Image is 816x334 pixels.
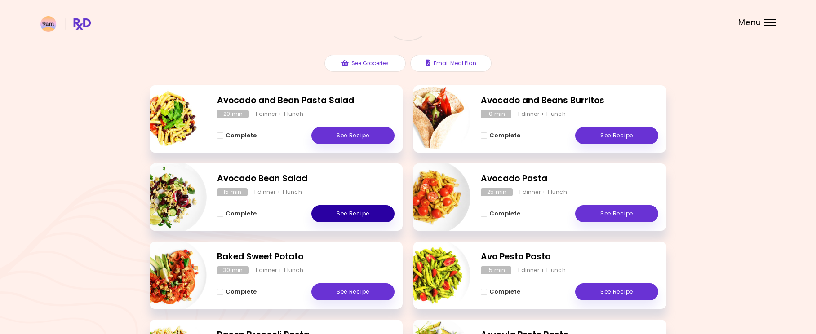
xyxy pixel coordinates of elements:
button: Complete - Baked Sweet Potato [217,286,257,297]
h2: Avocado and Beans Burritos [481,94,658,107]
button: Complete - Avocado Bean Salad [217,208,257,219]
span: Complete [226,132,257,139]
img: Info - Avocado Pasta [396,160,470,234]
h2: Avo Pesto Pasta [481,250,658,264]
span: Complete [226,288,257,295]
div: 10 min [481,110,511,118]
button: Complete - Avocado Pasta [481,208,520,219]
h2: Avocado Pasta [481,172,658,185]
img: Info - Avocado Bean Salad [132,160,207,234]
a: See Recipe - Avo Pesto Pasta [575,283,658,300]
button: Complete - Avocado and Bean Pasta Salad [217,130,257,141]
img: Info - Baked Sweet Potato [132,238,207,312]
img: Info - Avocado and Beans Burritos [396,82,470,156]
div: 1 dinner + 1 lunch [518,266,566,274]
span: Complete [226,210,257,217]
a: See Recipe - Baked Sweet Potato [311,283,395,300]
span: Complete [489,210,520,217]
a: See Recipe - Avocado Bean Salad [311,205,395,222]
img: RxDiet [40,16,91,32]
button: Complete - Avo Pesto Pasta [481,286,520,297]
div: 1 dinner + 1 lunch [255,266,303,274]
h2: Baked Sweet Potato [217,250,395,264]
div: 20 min [217,110,249,118]
h2: Avocado and Bean Pasta Salad [217,94,395,107]
a: See Recipe - Avocado Pasta [575,205,658,222]
img: Info - Avo Pesto Pasta [396,238,470,312]
a: See Recipe - Avocado and Beans Burritos [575,127,658,144]
img: Info - Avocado and Bean Pasta Salad [132,82,207,156]
span: Complete [489,288,520,295]
span: Complete [489,132,520,139]
button: Complete - Avocado and Beans Burritos [481,130,520,141]
div: 1 dinner + 1 lunch [518,110,566,118]
div: 15 min [217,188,248,196]
div: 1 dinner + 1 lunch [255,110,303,118]
span: Menu [738,18,761,26]
button: Email Meal Plan [410,55,492,72]
button: See Groceries [324,55,406,72]
a: See Recipe - Avocado and Bean Pasta Salad [311,127,395,144]
div: 1 dinner + 1 lunch [519,188,567,196]
div: 1 dinner + 1 lunch [254,188,302,196]
div: 15 min [481,266,511,274]
h2: Avocado Bean Salad [217,172,395,185]
div: 30 min [217,266,249,274]
div: 25 min [481,188,513,196]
